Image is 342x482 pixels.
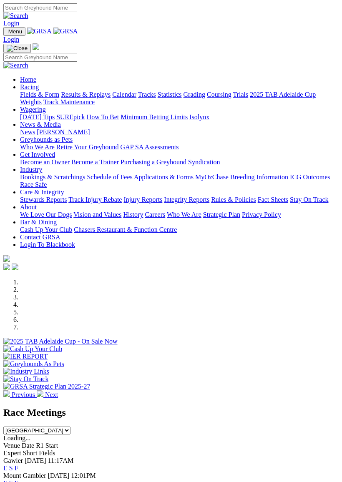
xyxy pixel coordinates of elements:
a: Privacy Policy [242,211,281,218]
a: News & Media [20,121,61,128]
img: Cash Up Your Club [3,345,62,353]
input: Search [3,3,77,12]
a: News [20,128,35,136]
a: MyOzChase [195,173,229,181]
a: Schedule of Fees [87,173,132,181]
img: Stay On Track [3,375,48,383]
a: Who We Are [20,143,55,151]
a: F [15,464,18,472]
span: Date [22,442,34,449]
a: Get Involved [20,151,55,158]
a: Coursing [207,91,231,98]
span: 12:01PM [71,472,96,479]
span: Previous [12,391,35,398]
span: Loading... [3,434,30,442]
span: Short [23,449,38,457]
a: Track Maintenance [43,98,95,105]
a: Become an Owner [20,158,70,166]
a: Retire Your Greyhound [56,143,119,151]
div: News & Media [20,128,339,136]
div: Get Involved [20,158,339,166]
img: 2025 TAB Adelaide Cup - On Sale Now [3,338,118,345]
a: [PERSON_NAME] [37,128,90,136]
a: History [123,211,143,218]
div: About [20,211,339,218]
button: Toggle navigation [3,27,25,36]
a: Rules & Policies [211,196,256,203]
a: Track Injury Rebate [68,196,122,203]
a: Vision and Values [73,211,121,218]
img: IER REPORT [3,353,48,360]
a: Industry [20,166,42,173]
a: Tracks [138,91,156,98]
img: logo-grsa-white.png [3,255,10,262]
a: Isolynx [189,113,209,120]
a: Weights [20,98,42,105]
img: facebook.svg [3,264,10,270]
div: Care & Integrity [20,196,339,203]
a: Purchasing a Greyhound [121,158,186,166]
a: Wagering [20,106,46,113]
span: Gawler [3,457,23,464]
a: S [9,464,13,472]
a: Fact Sheets [258,196,288,203]
img: GRSA Strategic Plan 2025-27 [3,383,90,390]
a: Cash Up Your Club [20,226,72,233]
a: Login [3,36,19,43]
a: ICG Outcomes [290,173,330,181]
a: About [20,203,37,211]
a: Breeding Information [230,173,288,181]
a: Bar & Dining [20,218,57,226]
input: Search [3,53,77,62]
a: Strategic Plan [203,211,240,218]
span: Next [45,391,58,398]
a: Previous [3,391,37,398]
div: Industry [20,173,339,188]
a: Stay On Track [290,196,328,203]
a: Racing [20,83,39,90]
img: chevron-left-pager-white.svg [3,390,10,397]
a: Calendar [112,91,136,98]
span: Fields [39,449,55,457]
a: Chasers Restaurant & Function Centre [74,226,177,233]
img: GRSA [53,28,78,35]
img: GRSA [27,28,52,35]
a: Statistics [158,91,182,98]
img: chevron-right-pager-white.svg [37,390,43,397]
a: Integrity Reports [164,196,209,203]
div: Bar & Dining [20,226,339,233]
a: Applications & Forms [134,173,194,181]
img: logo-grsa-white.png [33,43,39,50]
a: Results & Replays [61,91,111,98]
span: [DATE] [48,472,70,479]
span: Menu [8,28,22,35]
button: Toggle navigation [3,44,31,53]
div: Racing [20,91,339,106]
a: Stewards Reports [20,196,67,203]
a: GAP SA Assessments [121,143,179,151]
a: Syndication [188,158,220,166]
span: R1 Start [36,442,58,449]
a: Next [37,391,58,398]
a: Bookings & Scratchings [20,173,85,181]
span: [DATE] [25,457,46,464]
div: Greyhounds as Pets [20,143,339,151]
span: Expert [3,449,21,457]
a: We Love Our Dogs [20,211,72,218]
a: Login [3,20,19,27]
a: [DATE] Tips [20,113,55,120]
a: Greyhounds as Pets [20,136,73,143]
a: Care & Integrity [20,188,64,196]
a: Careers [145,211,165,218]
a: Trials [233,91,248,98]
div: Wagering [20,113,339,121]
span: Venue [3,442,20,449]
a: Who We Are [167,211,201,218]
img: Industry Links [3,368,49,375]
h2: Race Meetings [3,407,339,418]
a: SUREpick [56,113,85,120]
img: Search [3,12,28,20]
img: twitter.svg [12,264,18,270]
a: Login To Blackbook [20,241,75,248]
a: How To Bet [87,113,119,120]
